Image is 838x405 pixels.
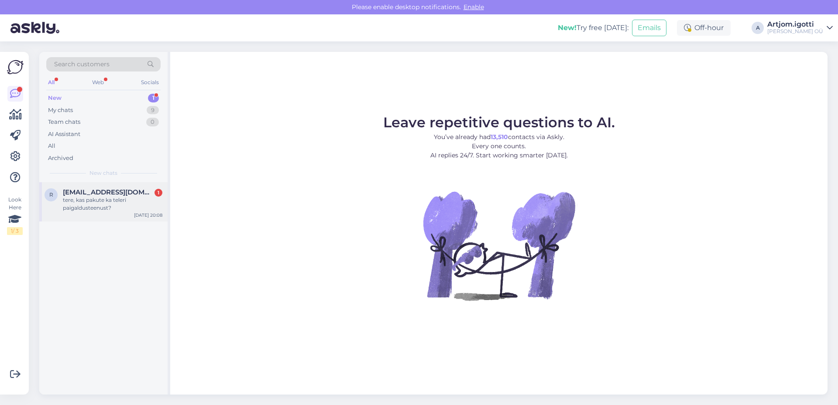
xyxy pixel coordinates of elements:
[7,196,23,235] div: Look Here
[752,22,764,34] div: A
[63,188,154,196] span: rynss@hotmail.com
[420,167,577,324] img: No Chat active
[48,154,73,163] div: Archived
[146,118,159,126] div: 0
[48,130,80,139] div: AI Assistant
[7,227,23,235] div: 1 / 3
[54,60,110,69] span: Search customers
[147,106,159,115] div: 9
[677,20,731,36] div: Off-hour
[767,28,823,35] div: [PERSON_NAME] OÜ
[49,191,53,198] span: r
[148,94,159,102] div: 1
[7,59,24,75] img: Askly Logo
[48,118,80,126] div: Team chats
[63,196,162,212] div: tere, kas pakute ka teleri paigaldusteenust?
[90,77,106,88] div: Web
[139,77,161,88] div: Socials
[767,21,823,28] div: Artjom.igotti
[461,3,487,11] span: Enable
[89,169,117,177] span: New chats
[632,20,666,36] button: Emails
[48,106,73,115] div: My chats
[134,212,162,218] div: [DATE] 20:08
[491,133,508,141] b: 13,510
[767,21,833,35] a: Artjom.igotti[PERSON_NAME] OÜ
[558,24,577,32] b: New!
[383,133,615,160] p: You’ve already had contacts via Askly. Every one counts. AI replies 24/7. Start working smarter [...
[48,142,55,150] div: All
[155,189,162,197] div: 1
[48,94,62,102] div: New
[558,23,628,33] div: Try free [DATE]:
[46,77,56,88] div: All
[383,114,615,131] span: Leave repetitive questions to AI.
